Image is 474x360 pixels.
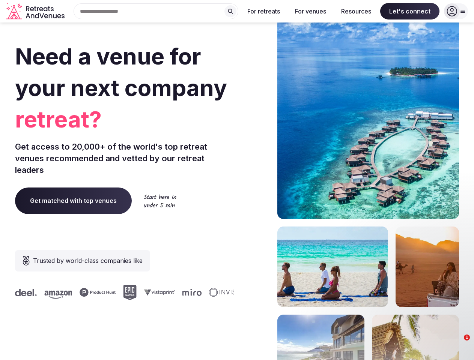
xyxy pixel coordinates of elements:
a: Get matched with top venues [15,187,132,214]
button: For retreats [241,3,286,19]
span: Trusted by world-class companies like [33,256,143,265]
svg: Retreats and Venues company logo [6,3,66,20]
img: Start here in under 5 min [144,194,176,207]
p: Get access to 20,000+ of the world's top retreat venues recommended and vetted by our retreat lea... [15,141,234,175]
svg: Vistaprint company logo [107,289,137,295]
iframe: Intercom live chat [448,334,466,352]
svg: Epic Games company logo [86,285,99,300]
img: woman sitting in back of truck with camels [396,226,459,307]
svg: Miro company logo [145,289,164,296]
span: 1 [464,334,470,340]
iframe: Intercom notifications message [324,237,474,332]
span: Let's connect [380,3,439,19]
svg: Invisible company logo [172,288,213,297]
button: For venues [289,3,332,19]
span: Need a venue for your next company [15,43,227,101]
img: yoga on tropical beach [277,226,388,307]
button: Resources [335,3,377,19]
span: retreat? [15,103,234,135]
a: Visit the homepage [6,3,66,20]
